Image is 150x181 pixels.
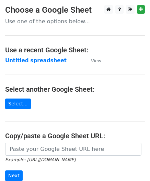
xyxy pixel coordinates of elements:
h3: Choose a Google Sheet [5,5,145,15]
input: Paste your Google Sheet URL here [5,143,141,156]
small: Example: [URL][DOMAIN_NAME] [5,157,76,162]
h4: Copy/paste a Google Sheet URL: [5,132,145,140]
input: Next [5,170,23,181]
a: View [84,57,101,64]
p: Use one of the options below... [5,18,145,25]
a: Select... [5,99,31,109]
small: View [91,58,101,63]
h4: Use a recent Google Sheet: [5,46,145,54]
a: Untitled spreadsheet [5,57,67,64]
h4: Select another Google Sheet: [5,85,145,93]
